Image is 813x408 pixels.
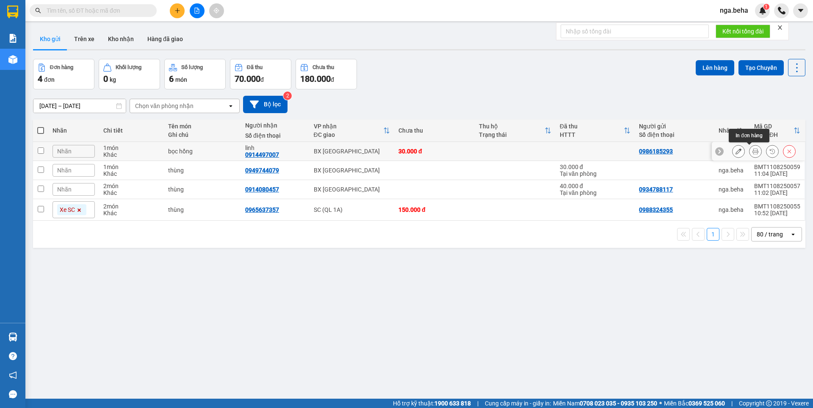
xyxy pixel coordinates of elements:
input: Select a date range. [33,99,126,113]
input: Nhập số tổng đài [561,25,709,38]
div: linh [245,144,305,151]
div: nga.beha [719,186,746,193]
span: plus [174,8,180,14]
button: Số lượng6món [164,59,226,89]
span: 4 [38,74,42,84]
div: Mã GD [754,123,794,130]
input: Tìm tên, số ĐT hoặc mã đơn [47,6,147,15]
button: Chưa thu180.000đ [296,59,357,89]
div: 0914080457 [245,186,279,193]
span: notification [9,371,17,379]
button: Trên xe [67,29,101,49]
button: Đơn hàng4đơn [33,59,94,89]
th: Toggle SortBy [475,119,555,142]
div: BX [GEOGRAPHIC_DATA] [314,167,390,174]
button: Kho gửi [33,29,67,49]
button: file-add [190,3,205,18]
div: Tại văn phòng [560,189,631,196]
div: Đã thu [560,123,624,130]
div: Ghi chú [168,131,237,138]
div: 150.000 đ [398,206,470,213]
span: Cung cấp máy in - giấy in: [485,399,551,408]
div: HTTT [560,131,624,138]
strong: 1900 633 818 [434,400,471,407]
div: 1 món [103,144,160,151]
button: Kết nối tổng đài [716,25,770,38]
span: đ [260,76,264,83]
button: aim [209,3,224,18]
button: Bộ lọc [243,96,288,113]
div: 0934788117 [639,186,673,193]
button: caret-down [793,3,808,18]
div: In đơn hàng [729,129,769,142]
span: | [477,399,478,408]
div: 30.000 đ [560,164,631,170]
strong: 0369 525 060 [689,400,725,407]
div: Số điện thoại [245,132,305,139]
span: search [35,8,41,14]
div: SC (QL 1A) [314,206,390,213]
span: caret-down [797,7,805,14]
span: 70.000 [235,74,260,84]
span: Miền Bắc [664,399,725,408]
div: Nhãn [53,127,95,134]
span: ⚪️ [659,402,662,405]
div: bọc hồng [168,148,237,155]
div: Khối lượng [116,64,141,70]
div: Nhân viên [719,127,746,134]
div: Ngày ĐH [754,131,794,138]
div: 0986185293 [639,148,673,155]
span: 0 [103,74,108,84]
img: logo-vxr [7,6,18,18]
div: 40.000 đ [560,183,631,189]
div: BMT1108250055 [754,203,800,210]
span: close [777,25,783,31]
img: phone-icon [778,7,785,14]
span: kg [110,76,116,83]
div: Tại văn phòng [560,170,631,177]
div: thùng [168,206,237,213]
div: BX [GEOGRAPHIC_DATA] [314,148,390,155]
button: Lên hàng [696,60,734,75]
sup: 2 [283,92,292,100]
div: 11:02 [DATE] [754,189,800,196]
div: Chưa thu [312,64,334,70]
button: Kho nhận [101,29,141,49]
svg: open [227,103,234,109]
div: Chọn văn phòng nhận [135,102,194,110]
span: Xe SC [60,206,75,214]
div: BMT1108250059 [754,164,800,170]
div: BMT1108250057 [754,183,800,189]
span: Nhãn [57,148,72,155]
div: Người nhận [245,122,305,129]
div: 11:04 [DATE] [754,170,800,177]
button: Tạo Chuyến [738,60,784,75]
div: 10:52 [DATE] [754,210,800,216]
div: 2 món [103,183,160,189]
div: 1 món [103,164,160,170]
span: 6 [169,74,174,84]
button: Đã thu70.000đ [230,59,291,89]
div: Trạng thái [479,131,544,138]
div: Khác [103,189,160,196]
div: nga.beha [719,206,746,213]
div: 80 / trang [757,230,783,239]
div: 2 món [103,203,160,210]
span: món [175,76,187,83]
span: đ [331,76,334,83]
div: 0914497007 [245,151,279,158]
div: Đơn hàng [50,64,73,70]
div: thùng [168,167,237,174]
div: VP nhận [314,123,383,130]
th: Toggle SortBy [556,119,635,142]
span: Hỗ trợ kỹ thuật: [393,399,471,408]
span: question-circle [9,352,17,360]
div: Sửa đơn hàng [732,145,745,158]
span: message [9,390,17,398]
div: 0988324355 [639,206,673,213]
th: Toggle SortBy [750,119,805,142]
div: Chưa thu [398,127,470,134]
span: đơn [44,76,55,83]
span: Kết nối tổng đài [722,27,763,36]
button: 1 [707,228,719,241]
